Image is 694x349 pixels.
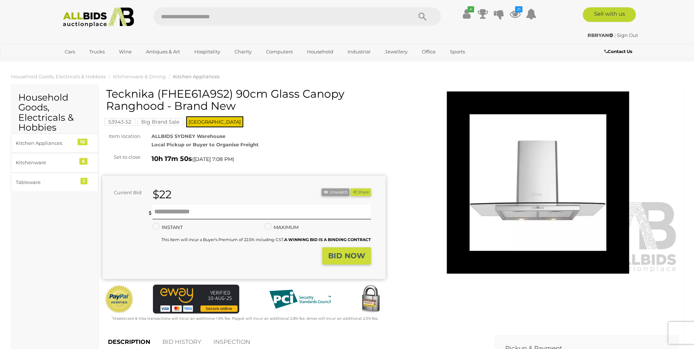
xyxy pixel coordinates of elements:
[445,46,470,58] a: Sports
[284,237,371,242] b: A WINNING BID IS A BINDING CONTRACT
[404,7,441,26] button: Search
[328,251,365,260] strong: BID NOW
[190,46,225,58] a: Hospitality
[263,285,337,314] img: PCI DSS compliant
[97,132,146,140] div: Item location
[60,58,121,70] a: [GEOGRAPHIC_DATA]
[11,74,106,79] a: Household Goods, Electricals & Hobbies
[16,178,76,187] div: Tableware
[106,88,384,112] h1: Tecknika (FHEE61A9S2) 90cm Glass Canopy Ranghood - Brand New
[80,178,87,184] div: 1
[78,139,87,145] div: 10
[617,32,638,38] a: Sign Out
[186,116,243,127] span: [GEOGRAPHIC_DATA]
[588,32,613,38] strong: RBRYAN
[583,7,636,22] a: Sell with us
[104,119,135,125] a: 53943-52
[417,46,440,58] a: Office
[588,32,614,38] a: RBRYAN
[194,156,233,162] span: [DATE] 7:08 PM
[153,285,239,314] img: eWAY Payment Gateway
[141,46,185,58] a: Antiques & Art
[18,93,91,133] h2: Household Goods, Electricals & Hobbies
[230,46,256,58] a: Charity
[16,158,76,167] div: Kitchenware
[515,6,522,12] i: 21
[604,48,634,56] a: Contact Us
[151,142,259,147] strong: Local Pickup or Buyer to Organise Freight
[137,118,183,125] mark: Big Brand Sale
[16,139,76,147] div: Kitchen Appliances
[11,153,98,172] a: Kitchenware 6
[265,223,299,232] label: MAXIMUM
[102,188,147,197] div: Current Bid
[11,173,98,192] a: Tableware 1
[153,223,183,232] label: INSTANT
[322,188,349,196] button: Unwatch
[356,285,385,314] img: Secured by Rapid SSL
[461,7,472,20] a: ✔
[114,46,136,58] a: Wine
[192,156,234,162] span: ( )
[397,91,680,274] img: Tecknika (FHEE61A9S2) 90cm Glass Canopy Ranghood - Brand New
[153,188,172,201] strong: $22
[151,133,225,139] strong: ALLBIDS SYDNEY Warehouse
[137,119,183,125] a: Big Brand Sale
[161,237,371,242] small: This Item will incur a Buyer's Premium of 22.5% including GST.
[97,153,146,161] div: Set to close
[614,32,616,38] span: |
[59,7,138,27] img: Allbids.com.au
[468,6,474,12] i: ✔
[79,158,87,165] div: 6
[151,155,192,163] strong: 10h 17m 50s
[510,7,521,20] a: 21
[350,188,371,196] button: Share
[112,316,378,321] small: Mastercard & Visa transactions will incur an additional 1.9% fee. Paypal will incur an additional...
[604,49,632,54] b: Contact Us
[261,46,297,58] a: Computers
[60,46,80,58] a: Cars
[11,134,98,153] a: Kitchen Appliances 10
[85,46,109,58] a: Trucks
[104,118,135,125] mark: 53943-52
[173,74,220,79] a: Kitchen Appliances
[113,74,166,79] a: Kitchenware & Dining
[302,46,338,58] a: Household
[380,46,412,58] a: Jewellery
[343,46,375,58] a: Industrial
[104,285,134,314] img: Official PayPal Seal
[322,247,371,264] button: BID NOW
[322,188,349,196] li: Unwatch this item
